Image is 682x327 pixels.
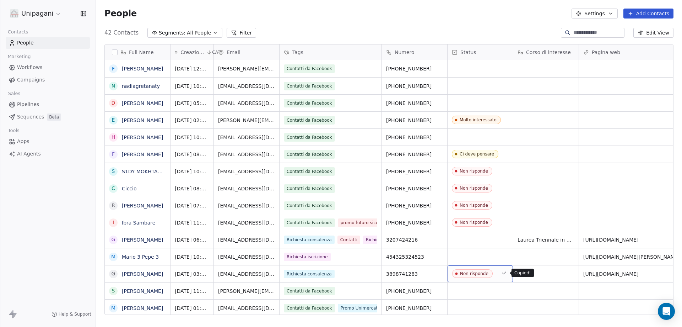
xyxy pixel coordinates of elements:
[460,169,488,174] div: Non risponde
[175,65,209,72] span: [DATE] 12:36 AM
[122,152,163,157] a: [PERSON_NAME]
[17,39,34,47] span: People
[460,271,488,276] div: Non risponde
[227,28,256,38] button: Filter
[122,288,163,294] a: [PERSON_NAME]
[5,27,31,37] span: Contacts
[338,304,404,312] span: Promo Unimercatorum 125€
[17,76,45,84] span: Campaigns
[112,202,115,209] div: R
[572,9,617,19] button: Settings
[284,116,335,125] span: Contatti da Facebook
[112,236,115,243] div: g
[212,49,220,55] span: CAT
[122,254,159,260] a: Mario 3 Pepe 3
[17,138,29,145] span: Apps
[6,74,90,86] a: Campaigns
[284,64,335,73] span: Contatti da Facebook
[460,186,488,191] div: Non risponde
[284,82,335,90] span: Contatti da Facebook
[227,49,240,56] span: Email
[284,304,335,312] span: Contatti da Facebook
[280,44,381,60] div: Tags
[623,9,673,19] button: Add Contacts
[218,288,275,295] span: [PERSON_NAME][EMAIL_ADDRESS][PERSON_NAME][DOMAIN_NAME]
[122,66,163,72] a: [PERSON_NAME]
[386,134,443,141] span: [PHONE_NUMBER]
[6,99,90,110] a: Pipelines
[122,271,163,277] a: [PERSON_NAME]
[6,62,90,73] a: Workflows
[218,100,275,107] span: [EMAIL_ADDRESS][DOMAIN_NAME]
[460,220,488,225] div: Non risponde
[592,49,620,56] span: Pagina web
[386,288,443,295] span: [PHONE_NUMBER]
[122,135,163,140] a: [PERSON_NAME]
[386,270,443,278] span: 3898741283
[112,116,115,124] div: E
[17,64,43,71] span: Workflows
[218,134,275,141] span: [EMAIL_ADDRESS][DOMAIN_NAME]
[633,28,673,38] button: Edit View
[175,288,209,295] span: [DATE] 11:16 AM
[175,151,209,158] span: [DATE] 08:06 PM
[386,117,443,124] span: [PHONE_NUMBER]
[112,168,115,175] div: S
[6,111,90,123] a: SequencesBeta
[583,237,639,243] a: [URL][DOMAIN_NAME]
[218,168,275,175] span: [EMAIL_ADDRESS][DOMAIN_NAME]
[113,219,114,226] div: I
[284,270,335,278] span: Richiesta consulenza
[284,253,331,261] span: Richiesta iscrizione
[6,136,90,147] a: Apps
[284,184,335,193] span: Contatti da Facebook
[105,44,170,60] div: Full Name
[47,114,61,121] span: Beta
[382,44,447,60] div: Numero
[21,9,54,18] span: Unipagani
[122,237,163,243] a: [PERSON_NAME]
[180,49,205,56] span: Creazione contatto
[284,201,335,210] span: Contatti da Facebook
[175,100,209,107] span: [DATE] 05:06 PM
[105,60,170,315] div: grid
[214,44,279,60] div: Email
[386,185,443,192] span: [PHONE_NUMBER]
[386,219,443,226] span: [PHONE_NUMBER]
[112,133,115,141] div: H
[187,29,211,37] span: All People
[17,101,39,108] span: Pipelines
[386,305,443,312] span: [PHONE_NUMBER]
[175,168,209,175] span: [DATE] 10:36 PM
[104,8,137,19] span: People
[218,185,275,192] span: [EMAIL_ADDRESS][DOMAIN_NAME]
[386,100,443,107] span: [PHONE_NUMBER]
[218,202,275,209] span: [EMAIL_ADDRESS][DOMAIN_NAME]
[112,99,115,107] div: D
[386,236,443,243] span: 3207424216
[386,253,443,260] span: 454325324523
[112,151,115,158] div: F
[363,236,410,244] span: Richiesta iscrizione
[175,202,209,209] span: [DATE] 07:06 PM
[284,236,335,244] span: Richiesta consulenza
[448,44,513,60] div: Status
[218,305,275,312] span: [EMAIL_ADDRESS][DOMAIN_NAME]
[386,83,443,90] span: [PHONE_NUMBER]
[10,9,18,18] img: logo%20unipagani.png
[284,99,335,107] span: Contatti da Facebook
[460,203,488,208] div: Non risponde
[5,88,23,99] span: Sales
[583,254,680,260] a: [URL][DOMAIN_NAME][PERSON_NAME]
[292,49,303,56] span: Tags
[122,169,176,174] a: S1DY MOKHTAR SARR
[284,150,335,159] span: Contatti da Facebook
[658,303,675,320] div: Open Intercom Messenger
[284,167,335,176] span: Contatti da Facebook
[5,125,22,136] span: Tools
[122,203,163,209] a: [PERSON_NAME]
[218,151,275,158] span: [EMAIL_ADDRESS][DOMAIN_NAME]
[112,185,115,192] div: C
[6,37,90,49] a: People
[122,100,163,106] a: [PERSON_NAME]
